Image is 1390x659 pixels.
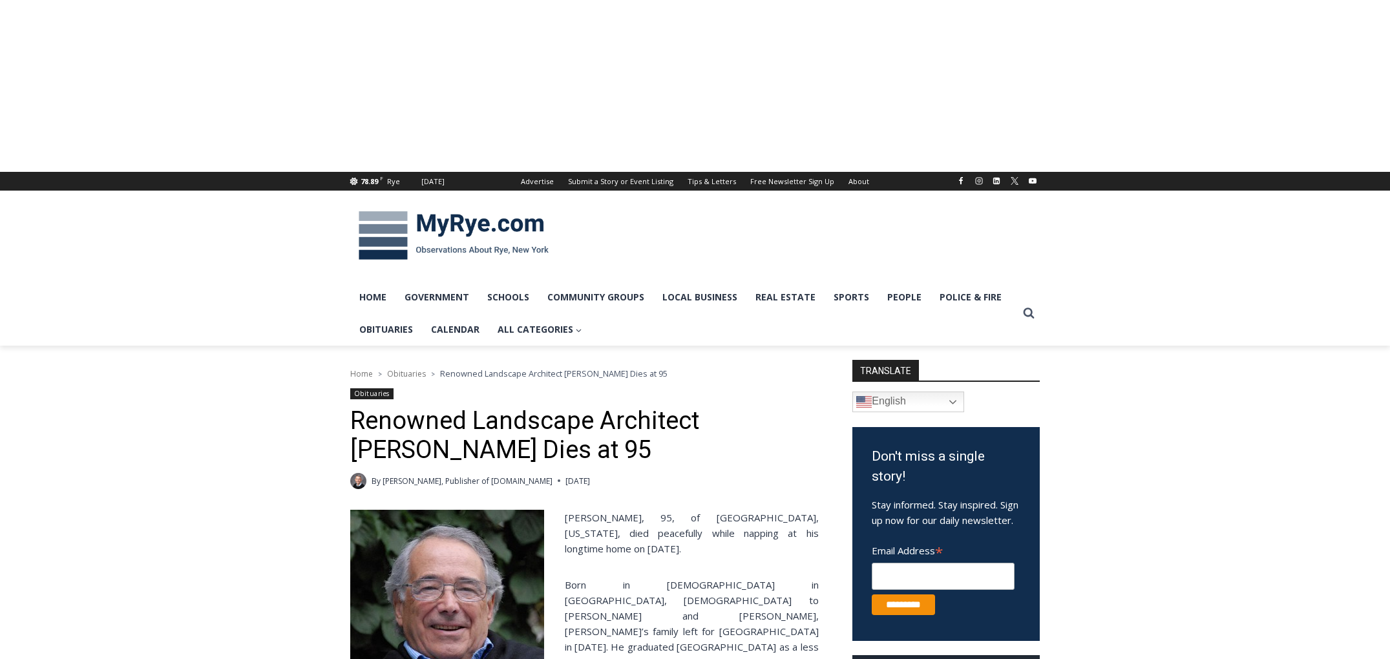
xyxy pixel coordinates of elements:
a: X [1007,173,1022,189]
span: F [380,174,383,182]
a: Police & Fire [931,281,1011,313]
a: Sports [825,281,878,313]
nav: Secondary Navigation [514,172,876,191]
span: Renowned Landscape Architect [PERSON_NAME] Dies at 95 [440,368,668,379]
a: Local Business [653,281,746,313]
a: Submit a Story or Event Listing [561,172,680,191]
a: About [841,172,876,191]
nav: Primary Navigation [350,281,1017,346]
h1: Renowned Landscape Architect [PERSON_NAME] Dies at 95 [350,406,819,465]
a: Facebook [953,173,969,189]
span: By [372,475,381,487]
a: Obituaries [387,368,426,379]
span: 78.89 [361,176,378,186]
a: [PERSON_NAME], Publisher of [DOMAIN_NAME] [383,476,553,486]
a: Government [395,281,478,313]
a: YouTube [1025,173,1040,189]
p: [PERSON_NAME], 95, of [GEOGRAPHIC_DATA], [US_STATE], died peacefully while napping at his longtim... [350,510,819,556]
nav: Breadcrumbs [350,367,819,380]
a: Advertise [514,172,561,191]
img: MyRye.com [350,202,557,269]
a: Free Newsletter Sign Up [743,172,841,191]
a: Home [350,368,373,379]
a: Linkedin [989,173,1004,189]
p: Stay informed. Stay inspired. Sign up now for our daily newsletter. [872,497,1020,528]
a: People [878,281,931,313]
button: View Search Form [1017,302,1040,325]
h3: Don't miss a single story! [872,446,1020,487]
img: en [856,394,872,410]
div: Rye [387,176,400,187]
a: Real Estate [746,281,825,313]
a: Obituaries [350,313,422,346]
time: [DATE] [565,475,590,487]
span: > [431,370,435,379]
a: Community Groups [538,281,653,313]
strong: TRANSLATE [852,360,919,381]
a: Obituaries [350,388,394,399]
a: Instagram [971,173,987,189]
span: > [378,370,382,379]
a: All Categories [489,313,591,346]
a: Calendar [422,313,489,346]
div: [DATE] [421,176,445,187]
label: Email Address [872,538,1015,561]
a: Author image [350,473,366,489]
span: All Categories [498,322,582,337]
a: Home [350,281,395,313]
a: Tips & Letters [680,172,743,191]
a: Schools [478,281,538,313]
a: English [852,392,964,412]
